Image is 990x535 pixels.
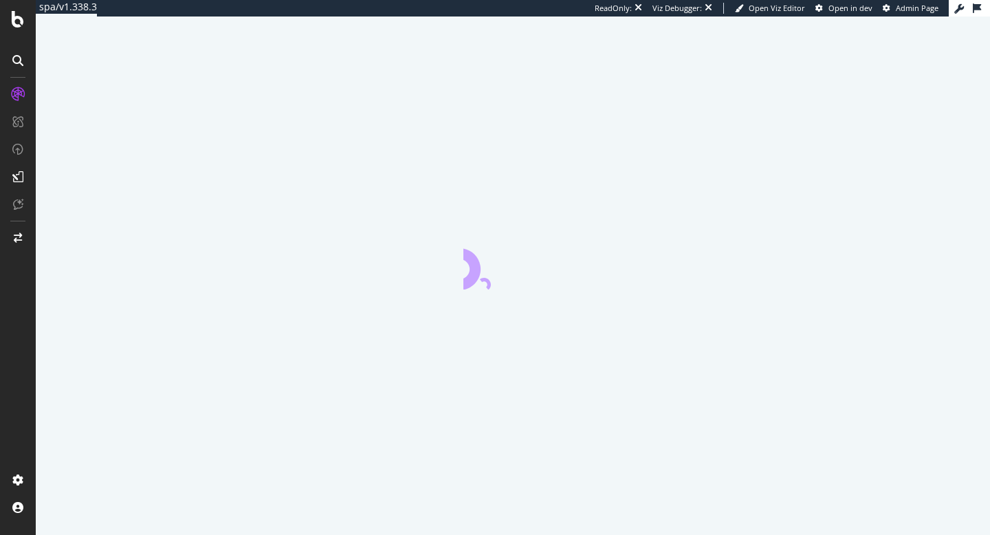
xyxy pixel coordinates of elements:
[735,3,805,14] a: Open Viz Editor
[896,3,938,13] span: Admin Page
[815,3,872,14] a: Open in dev
[652,3,702,14] div: Viz Debugger:
[463,240,562,290] div: animation
[883,3,938,14] a: Admin Page
[595,3,632,14] div: ReadOnly:
[749,3,805,13] span: Open Viz Editor
[828,3,872,13] span: Open in dev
